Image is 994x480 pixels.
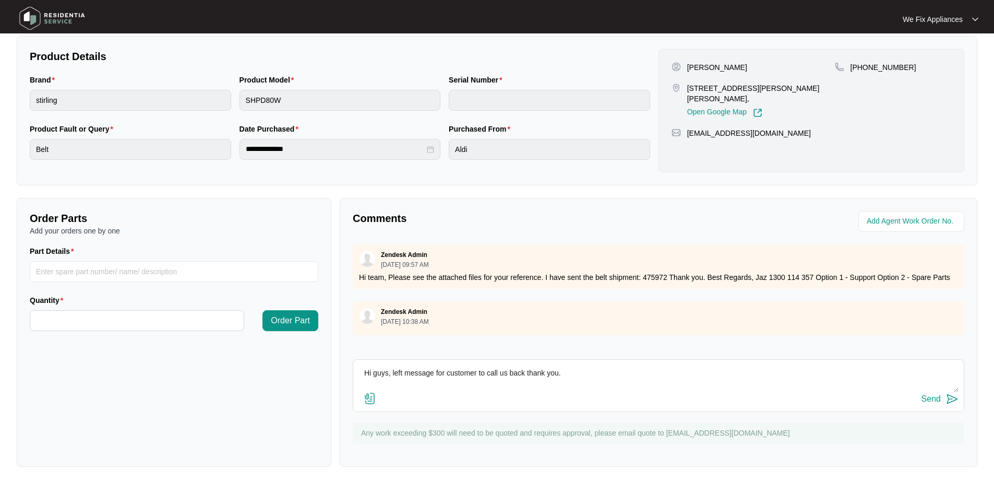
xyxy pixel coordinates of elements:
[30,211,318,226] p: Order Parts
[30,261,318,282] input: Part Details
[921,392,959,406] button: Send
[449,124,514,134] label: Purchased From
[359,272,958,283] p: Hi team, Please see the attached files for your reference. I have sent the belt shipment: 475972 ...
[449,139,650,160] input: Purchased From
[239,90,441,111] input: Product Model
[30,139,231,160] input: Product Fault or Query
[867,215,958,228] input: Add Agent Work Order No.
[381,308,427,316] p: Zendesk Admin
[360,251,375,267] img: user.svg
[921,394,941,404] div: Send
[358,365,959,392] textarea: Hi guys, left message for customer to call us back thank you.
[672,128,681,137] img: map-pin
[381,251,427,259] p: Zendesk Admin
[381,319,429,325] p: [DATE] 10:38 AM
[753,108,762,118] img: Link-External
[687,83,835,104] p: [STREET_ADDRESS][PERSON_NAME][PERSON_NAME],
[271,314,310,327] span: Order Part
[851,62,916,73] p: [PHONE_NUMBER]
[16,3,89,34] img: residentia service logo
[381,262,429,268] p: [DATE] 09:57 AM
[687,62,747,73] p: [PERSON_NAME]
[672,83,681,92] img: map-pin
[360,308,375,324] img: user.svg
[30,246,78,256] label: Part Details
[30,49,650,64] p: Product Details
[687,108,762,118] a: Open Google Map
[246,144,425,155] input: Date Purchased
[30,75,59,85] label: Brand
[30,124,117,134] label: Product Fault or Query
[361,428,959,438] p: Any work exceeding $300 will need to be quoted and requires approval, please email quote to [EMAI...
[30,311,244,331] input: Quantity
[687,128,811,138] p: [EMAIL_ADDRESS][DOMAIN_NAME]
[972,17,978,22] img: dropdown arrow
[30,226,318,236] p: Add your orders one by one
[353,211,651,226] p: Comments
[672,62,681,72] img: user-pin
[30,90,231,111] input: Brand
[239,75,298,85] label: Product Model
[946,393,959,405] img: send-icon.svg
[239,124,303,134] label: Date Purchased
[30,295,67,306] label: Quantity
[449,75,506,85] label: Serial Number
[449,90,650,111] input: Serial Number
[364,392,376,405] img: file-attachment-doc.svg
[835,62,844,72] img: map-pin
[903,14,963,25] p: We Fix Appliances
[262,310,318,331] button: Order Part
